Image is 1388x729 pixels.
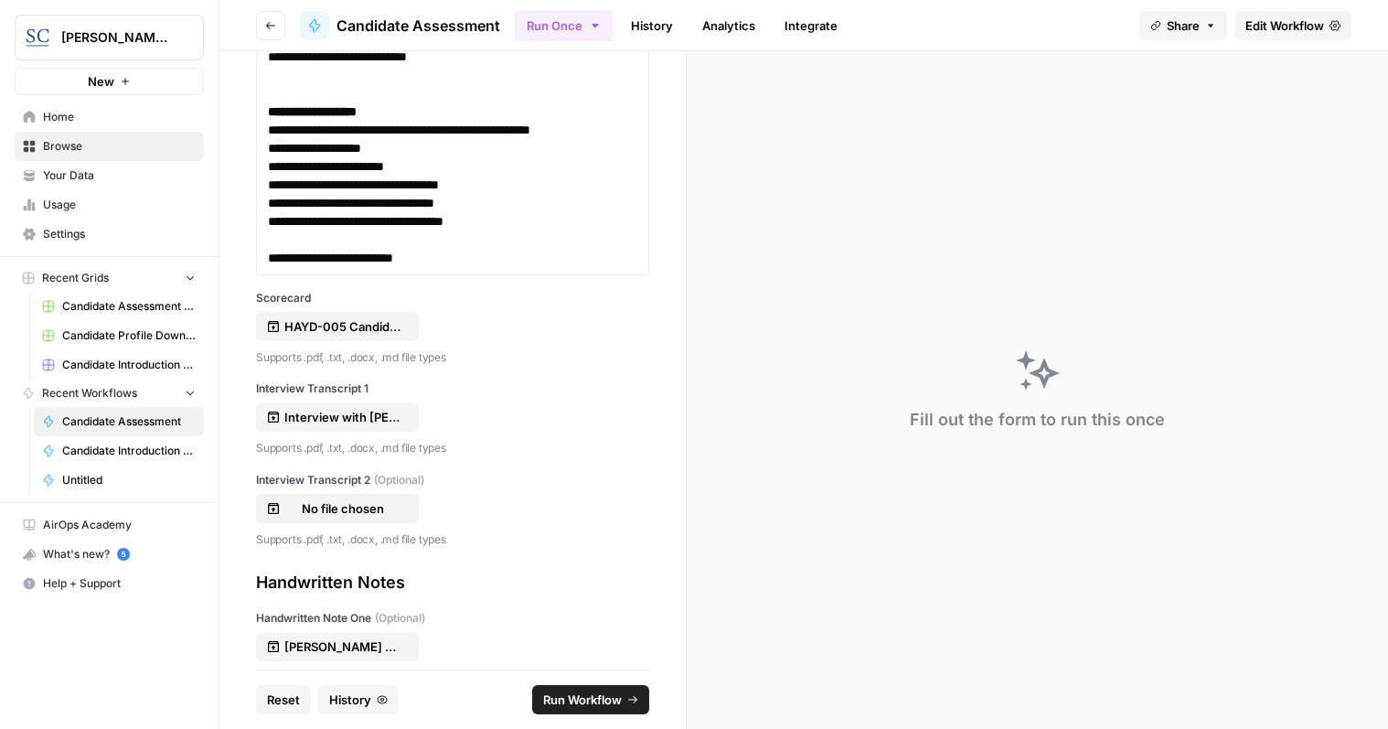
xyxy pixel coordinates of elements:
button: Interview with [PERSON_NAME] for Executive Director - Mission Critical Opportunity_KN.docx [256,402,419,432]
a: History [620,11,684,40]
a: Home [15,102,204,132]
span: Candidate Assessment [62,413,196,430]
div: What's new? [16,541,203,568]
span: Candidate Assessment [336,15,500,37]
button: No file chosen [256,494,419,523]
a: Usage [15,190,204,220]
button: Recent Grids [15,264,204,292]
a: Candidate Assessment [34,407,204,436]
label: Interview Transcript 2 [256,472,649,488]
button: What's new? 5 [15,540,204,569]
span: Browse [43,138,196,155]
label: Interview Transcript 1 [256,381,649,397]
span: Recent Grids [42,270,109,286]
p: Supports .pdf, .txt, .docx, .md file types [256,439,649,457]
span: Candidate Assessment Download Sheet [62,298,196,315]
span: (Optional) [374,472,424,488]
span: Candidate Introduction Download Sheet [62,357,196,373]
span: History [329,691,371,709]
label: Scorecard [256,290,649,306]
p: No file chosen [284,499,401,518]
span: New [88,72,114,91]
button: Reset [256,685,311,714]
a: Analytics [691,11,766,40]
label: Handwritten Note One [256,610,649,627]
button: New [15,68,204,95]
img: Stanton Chase Nashville Logo [21,21,54,54]
span: Candidate Profile Download Sheet [62,327,196,344]
button: Workspace: Stanton Chase Nashville [15,15,204,60]
span: Untitled [62,472,196,488]
span: Candidate Introduction and Profile [62,443,196,459]
a: Candidate Profile Download Sheet [34,321,204,350]
a: Candidate Introduction Download Sheet [34,350,204,380]
p: Supports .mp4, .mp3, .wav, .jpg, .png, .webp file types [256,669,649,687]
button: [PERSON_NAME] hand notes.jpg [256,632,419,661]
a: Browse [15,132,204,161]
span: Help + Support [43,575,196,592]
a: Settings [15,220,204,249]
p: Supports .pdf, .txt, .docx, .md file types [256,531,649,549]
p: [PERSON_NAME] hand notes.jpg [284,638,401,656]
span: Recent Workflows [42,385,137,402]
div: Fill out the form to run this once [910,407,1165,433]
a: Candidate Assessment [300,11,500,40]
text: 5 [121,550,125,559]
span: Home [43,109,196,125]
a: AirOps Academy [15,510,204,540]
span: Edit Workflow [1245,16,1324,35]
button: Recent Workflows [15,380,204,407]
p: HAYD-005 Candidate Scorecard Template.docx [284,317,401,336]
a: Untitled [34,466,204,495]
span: Reset [267,691,300,709]
span: [PERSON_NAME] [GEOGRAPHIC_DATA] [61,28,172,47]
button: Run Workflow [532,685,649,714]
button: Run Once [515,10,613,41]
a: Candidate Assessment Download Sheet [34,292,204,321]
a: Your Data [15,161,204,190]
a: Edit Workflow [1234,11,1351,40]
button: Help + Support [15,569,204,598]
p: Supports .pdf, .txt, .docx, .md file types [256,348,649,367]
button: Share [1139,11,1227,40]
p: Interview with [PERSON_NAME] for Executive Director - Mission Critical Opportunity_KN.docx [284,408,401,426]
span: Settings [43,226,196,242]
button: History [318,685,399,714]
button: HAYD-005 Candidate Scorecard Template.docx [256,312,419,341]
span: Share [1167,16,1200,35]
div: Handwritten Notes [256,570,649,595]
a: Integrate [774,11,849,40]
span: Usage [43,197,196,213]
a: 5 [117,548,130,561]
span: Your Data [43,167,196,184]
span: Run Workflow [543,691,622,709]
span: (Optional) [375,610,425,627]
span: AirOps Academy [43,517,196,533]
a: Candidate Introduction and Profile [34,436,204,466]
